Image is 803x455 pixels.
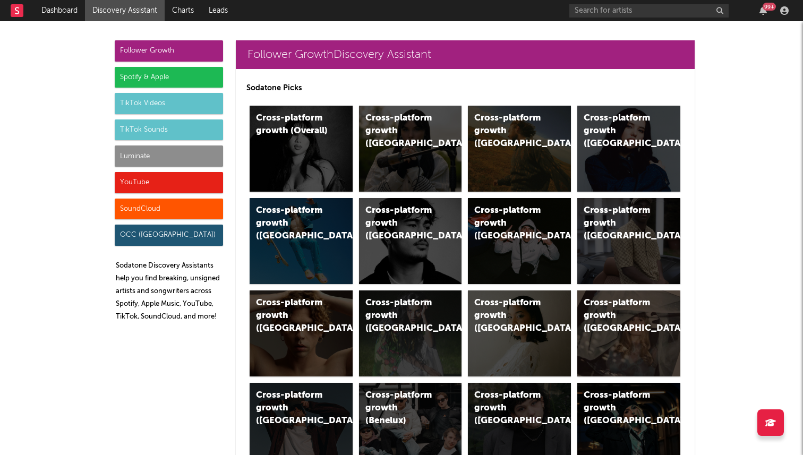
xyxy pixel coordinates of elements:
[256,297,328,335] div: Cross-platform growth ([GEOGRAPHIC_DATA])
[250,198,353,284] a: Cross-platform growth ([GEOGRAPHIC_DATA])
[256,112,328,138] div: Cross-platform growth (Overall)
[584,204,656,243] div: Cross-platform growth ([GEOGRAPHIC_DATA])
[577,106,680,192] a: Cross-platform growth ([GEOGRAPHIC_DATA])
[256,204,328,243] div: Cross-platform growth ([GEOGRAPHIC_DATA])
[577,198,680,284] a: Cross-platform growth ([GEOGRAPHIC_DATA])
[246,82,684,95] p: Sodatone Picks
[468,106,571,192] a: Cross-platform growth ([GEOGRAPHIC_DATA])
[115,67,223,88] div: Spotify & Apple
[584,389,656,427] div: Cross-platform growth ([GEOGRAPHIC_DATA])
[584,112,656,150] div: Cross-platform growth ([GEOGRAPHIC_DATA])
[569,4,729,18] input: Search for artists
[115,119,223,141] div: TikTok Sounds
[759,6,767,15] button: 99+
[474,389,546,427] div: Cross-platform growth ([GEOGRAPHIC_DATA])
[115,225,223,246] div: OCC ([GEOGRAPHIC_DATA])
[359,290,462,376] a: Cross-platform growth ([GEOGRAPHIC_DATA])
[236,40,695,69] a: Follower GrowthDiscovery Assistant
[115,199,223,220] div: SoundCloud
[474,297,546,335] div: Cross-platform growth ([GEOGRAPHIC_DATA])
[115,40,223,62] div: Follower Growth
[584,297,656,335] div: Cross-platform growth ([GEOGRAPHIC_DATA])
[365,389,438,427] div: Cross-platform growth (Benelux)
[365,297,438,335] div: Cross-platform growth ([GEOGRAPHIC_DATA])
[577,290,680,376] a: Cross-platform growth ([GEOGRAPHIC_DATA])
[116,260,223,323] p: Sodatone Discovery Assistants help you find breaking, unsigned artists and songwriters across Spo...
[250,290,353,376] a: Cross-platform growth ([GEOGRAPHIC_DATA])
[763,3,776,11] div: 99 +
[474,112,546,150] div: Cross-platform growth ([GEOGRAPHIC_DATA])
[115,93,223,114] div: TikTok Videos
[365,204,438,243] div: Cross-platform growth ([GEOGRAPHIC_DATA])
[359,106,462,192] a: Cross-platform growth ([GEOGRAPHIC_DATA])
[115,145,223,167] div: Luminate
[115,172,223,193] div: YouTube
[359,198,462,284] a: Cross-platform growth ([GEOGRAPHIC_DATA])
[250,106,353,192] a: Cross-platform growth (Overall)
[256,389,328,427] div: Cross-platform growth ([GEOGRAPHIC_DATA])
[474,204,546,243] div: Cross-platform growth ([GEOGRAPHIC_DATA]/GSA)
[365,112,438,150] div: Cross-platform growth ([GEOGRAPHIC_DATA])
[468,290,571,376] a: Cross-platform growth ([GEOGRAPHIC_DATA])
[468,198,571,284] a: Cross-platform growth ([GEOGRAPHIC_DATA]/GSA)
